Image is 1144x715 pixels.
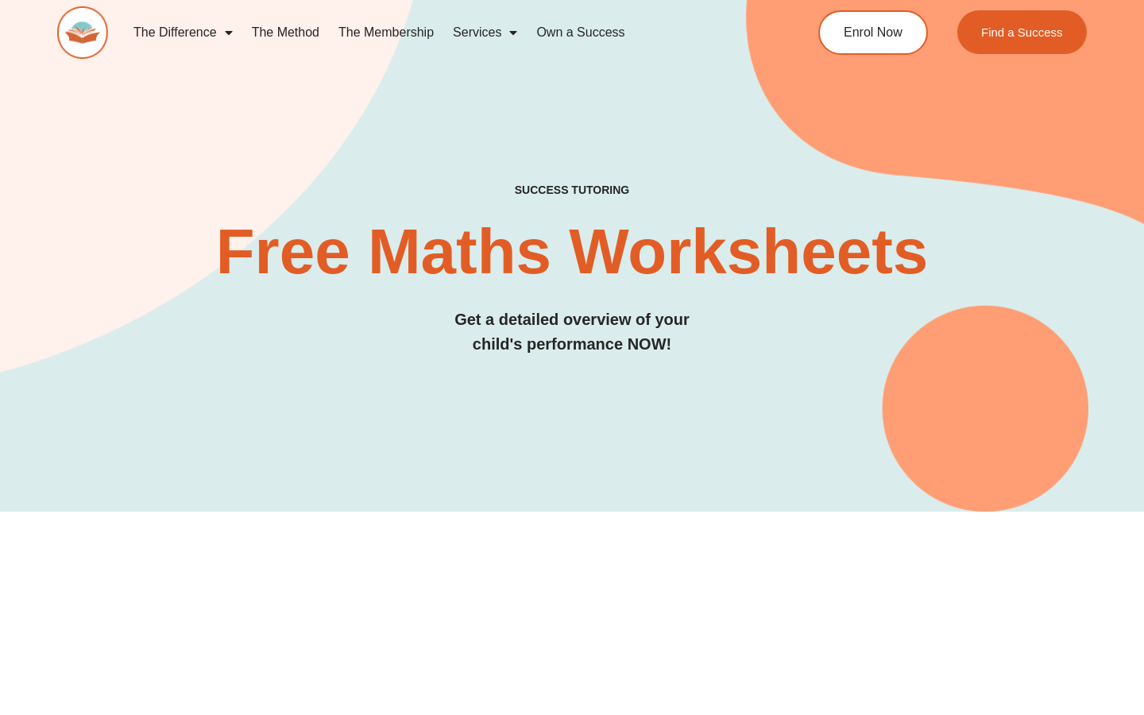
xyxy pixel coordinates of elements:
span: Find a Success [981,26,1063,38]
a: The Method [242,14,329,51]
h4: SUCCESS TUTORING​ [57,184,1087,197]
h3: Get a detailed overview of your child's performance NOW! [57,307,1087,357]
a: The Difference [124,14,242,51]
span: Enrol Now [844,26,902,39]
a: Own a Success [527,14,634,51]
a: Find a Success [957,10,1087,54]
nav: Menu [124,14,759,51]
a: The Membership [329,14,443,51]
h2: Free Maths Worksheets​ [57,220,1087,284]
a: Enrol Now [818,10,928,55]
a: Services [443,14,527,51]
